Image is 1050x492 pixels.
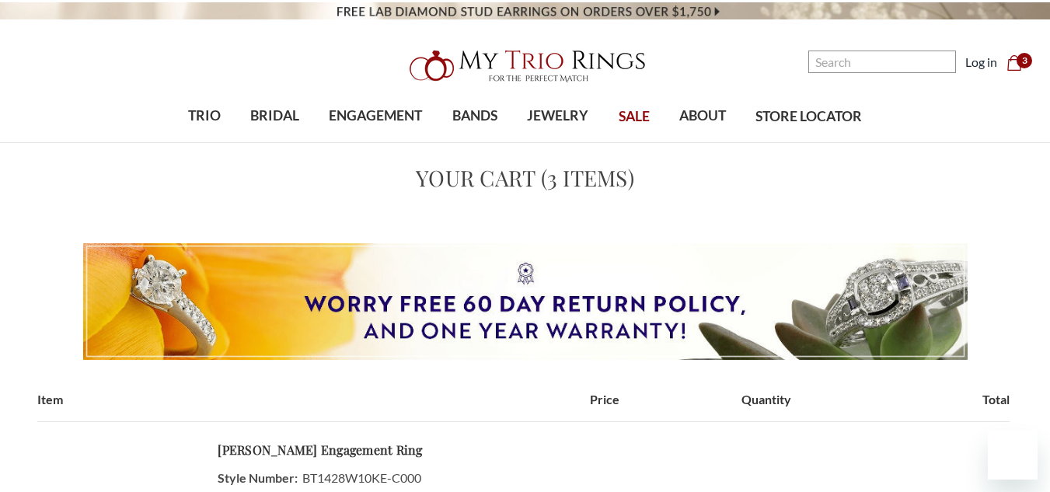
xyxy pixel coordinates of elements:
img: Worry Free 60 Day Return Policy [83,243,968,360]
button: submenu toggle [467,141,483,143]
span: 3 [1017,53,1032,68]
a: STORE LOCATOR [741,92,877,142]
a: BANDS [438,91,512,141]
a: My Trio Rings [305,41,745,91]
a: Log in [965,53,997,72]
th: Total [848,390,1010,422]
span: SALE [619,106,650,127]
input: Search and use arrows or TAB to navigate results [808,51,956,73]
h1: Your Cart (3 items) [37,162,1013,194]
span: JEWELRY [527,106,588,126]
th: Item [37,390,524,422]
a: ENGAGEMENT [314,91,437,141]
dd: BT1428W10KE-C000 [218,464,504,492]
th: Price [524,390,686,422]
a: BRIDAL [235,91,314,141]
dt: Style Number: [218,464,298,492]
button: submenu toggle [368,141,383,143]
a: SALE [603,92,664,142]
span: STORE LOCATOR [755,106,862,127]
span: ABOUT [679,106,726,126]
a: Cart with 0 items [1006,53,1031,72]
svg: cart.cart_preview [1006,55,1022,71]
span: ENGAGEMENT [329,106,422,126]
a: TRIO [173,91,235,141]
a: ABOUT [665,91,741,141]
span: BANDS [452,106,497,126]
span: TRIO [188,106,221,126]
a: JEWELRY [512,91,603,141]
th: Quantity [685,390,848,422]
img: My Trio Rings [401,41,650,91]
button: submenu toggle [267,141,283,143]
button: submenu toggle [695,141,710,143]
a: [PERSON_NAME] Engagement Ring [218,441,422,459]
button: submenu toggle [197,141,212,143]
button: submenu toggle [550,141,566,143]
span: BRIDAL [250,106,299,126]
iframe: Button to launch messaging window [988,430,1038,480]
